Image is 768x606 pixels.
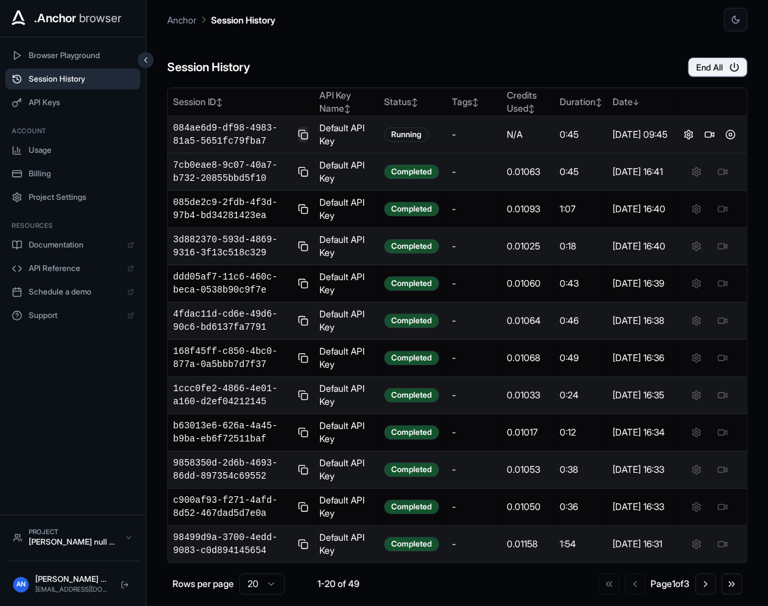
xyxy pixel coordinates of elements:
[650,577,690,590] div: Page 1 of 3
[12,126,134,136] h3: Account
[313,340,379,377] td: Default API Key
[313,116,379,153] td: Default API Key
[29,263,121,274] span: API Reference
[167,12,276,27] nav: breadcrumb
[507,500,549,513] div: 0.01050
[384,239,439,253] div: Completed
[559,165,601,178] div: 0:45
[472,97,479,107] span: ↕
[507,537,549,550] div: 0.01158
[452,389,496,402] div: -
[612,202,667,215] div: [DATE] 16:40
[612,240,667,253] div: [DATE] 16:40
[612,351,667,364] div: [DATE] 16:36
[5,234,140,255] a: Documentation
[507,314,549,327] div: 0.01064
[384,165,439,179] div: Completed
[29,168,134,179] span: Billing
[452,351,496,364] div: -
[612,165,667,178] div: [DATE] 16:41
[612,314,667,327] div: [DATE] 16:38
[138,52,153,68] button: Collapse sidebar
[452,537,496,550] div: -
[452,128,496,141] div: -
[384,351,439,365] div: Completed
[452,202,496,215] div: -
[167,13,197,27] p: Anchor
[173,196,293,222] span: 085de2c9-2fdb-4f3d-97b4-bd34281423ea
[7,522,139,552] button: Project[PERSON_NAME] null Project
[173,382,293,408] span: 1ccc0fe2-4866-4e01-a160-d2ef04212145
[5,163,140,184] button: Billing
[452,500,496,513] div: -
[313,414,379,451] td: Default API Key
[173,95,308,108] div: Session ID
[559,537,601,550] div: 1:54
[5,187,140,208] button: Project Settings
[5,305,140,326] a: Support
[452,165,496,178] div: -
[507,89,549,115] div: Credits Used
[559,389,601,402] div: 0:24
[35,584,110,594] div: [EMAIL_ADDRESS][DOMAIN_NAME]
[313,153,379,191] td: Default API Key
[29,240,121,250] span: Documentation
[313,265,379,302] td: Default API Key
[35,574,110,584] div: [PERSON_NAME] null
[313,377,379,414] td: Default API Key
[313,488,379,526] td: Default API Key
[384,537,439,551] div: Completed
[167,58,250,77] h6: Session History
[29,537,118,547] div: [PERSON_NAME] null Project
[29,287,121,297] span: Schedule a demo
[452,95,496,108] div: Tags
[384,127,428,142] div: Running
[612,463,667,476] div: [DATE] 16:33
[507,351,549,364] div: 0.01068
[559,500,601,513] div: 0:36
[384,313,439,328] div: Completed
[612,128,667,141] div: [DATE] 09:45
[29,74,134,84] span: Session History
[559,463,601,476] div: 0:38
[384,276,439,291] div: Completed
[384,462,439,477] div: Completed
[559,240,601,253] div: 0:18
[384,388,439,402] div: Completed
[8,8,29,29] img: Anchor Icon
[5,140,140,161] button: Usage
[688,57,747,77] button: End All
[528,104,535,114] span: ↕
[612,95,667,108] div: Date
[384,500,439,514] div: Completed
[173,456,293,483] span: 9858350d-2d6b-4693-86dd-897354c69552
[117,577,133,592] button: Logout
[16,579,25,589] span: AN
[12,221,134,231] h3: Resources
[507,463,549,476] div: 0.01053
[173,308,293,334] span: 4fdac11d-cd6e-49d6-90c6-bd6137fa7791
[452,463,496,476] div: -
[313,228,379,265] td: Default API Key
[5,258,140,279] a: API Reference
[29,310,121,321] span: Support
[612,389,667,402] div: [DATE] 16:35
[452,277,496,290] div: -
[559,426,601,439] div: 0:12
[173,419,293,445] span: b63013e6-626a-4a45-b9ba-eb6f72511baf
[5,45,140,66] button: Browser Playground
[612,537,667,550] div: [DATE] 16:31
[612,500,667,513] div: [DATE] 16:33
[29,527,118,537] div: Project
[507,202,549,215] div: 0.01093
[172,577,234,590] p: Rows per page
[306,577,371,590] div: 1-20 of 49
[411,97,418,107] span: ↕
[173,494,293,520] span: c900af93-f271-4afd-8d52-467dad5d7e0a
[173,270,293,296] span: ddd05af7-11c6-460c-beca-0538b90c9f7e
[559,95,601,108] div: Duration
[507,240,549,253] div: 0.01025
[559,202,601,215] div: 1:07
[507,165,549,178] div: 0.01063
[384,202,439,216] div: Completed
